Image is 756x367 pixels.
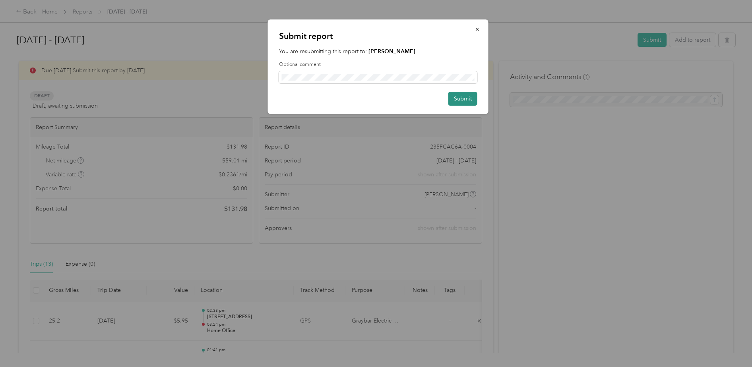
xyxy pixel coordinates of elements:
p: Submit report [279,31,477,42]
label: Optional comment [279,61,477,68]
button: Submit [448,92,477,106]
p: You are resubmitting this report to: [279,47,477,56]
strong: [PERSON_NAME] [368,48,415,55]
iframe: Everlance-gr Chat Button Frame [711,323,756,367]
